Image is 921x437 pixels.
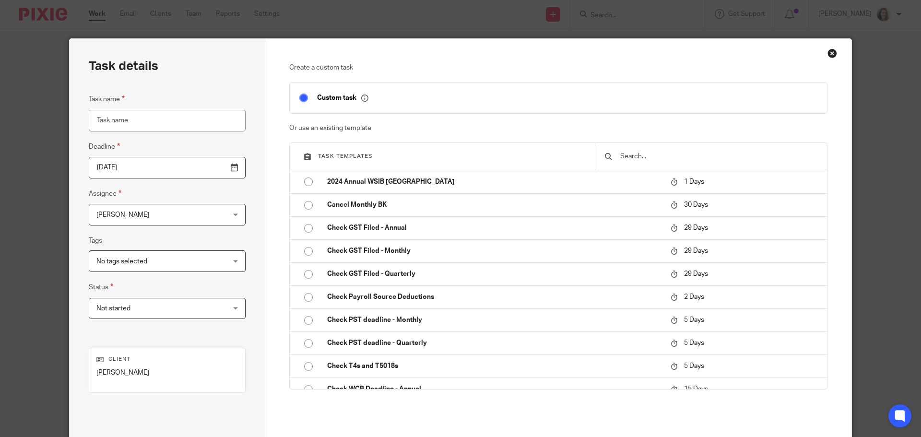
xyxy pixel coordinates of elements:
[96,212,149,218] span: [PERSON_NAME]
[327,177,661,187] p: 2024 Annual WSIB [GEOGRAPHIC_DATA]
[96,368,238,378] p: [PERSON_NAME]
[89,110,246,131] input: Task name
[327,292,661,302] p: Check Payroll Source Deductions
[684,386,708,392] span: 15 Days
[684,294,704,300] span: 2 Days
[684,317,704,323] span: 5 Days
[327,269,661,279] p: Check GST Filed - Quarterly
[684,271,708,277] span: 29 Days
[89,94,125,105] label: Task name
[684,178,704,185] span: 1 Days
[684,201,708,208] span: 30 Days
[327,361,661,371] p: Check T4s and T5018s
[327,338,661,348] p: Check PST deadline - Quarterly
[89,188,121,199] label: Assignee
[327,384,661,394] p: Check WCB Deadline - Annual
[317,94,368,102] p: Custom task
[96,305,130,312] span: Not started
[327,200,661,210] p: Cancel Monthly BK
[827,48,837,58] div: Close this dialog window
[289,63,828,72] p: Create a custom task
[96,258,147,265] span: No tags selected
[96,355,238,363] p: Client
[89,282,113,293] label: Status
[684,340,704,346] span: 5 Days
[684,224,708,231] span: 29 Days
[289,123,828,133] p: Or use an existing template
[89,58,158,74] h2: Task details
[327,315,661,325] p: Check PST deadline - Monthly
[684,248,708,254] span: 29 Days
[89,157,246,178] input: Pick a date
[327,223,661,233] p: Check GST Filed - Annual
[684,363,704,369] span: 5 Days
[327,246,661,256] p: Check GST Filed - Monthly
[89,141,120,152] label: Deadline
[619,151,817,162] input: Search...
[89,236,102,246] label: Tags
[318,154,373,159] span: Task templates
